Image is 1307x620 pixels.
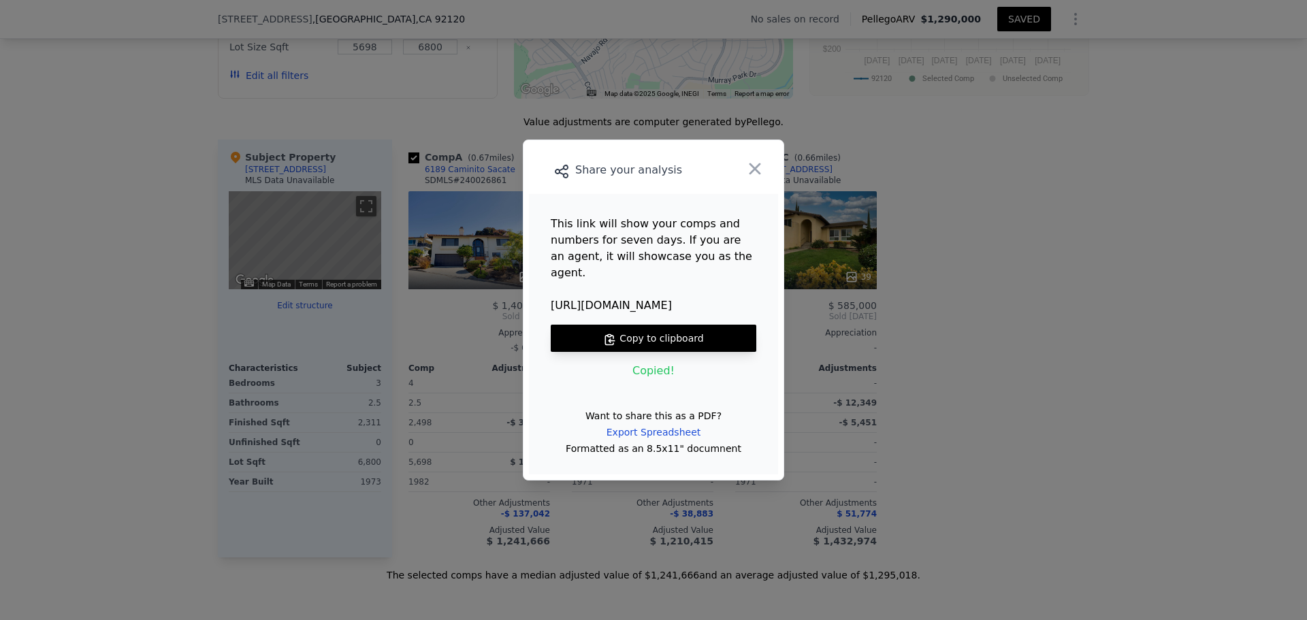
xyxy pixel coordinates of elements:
[596,420,711,444] div: Export Spreadsheet
[551,352,756,390] div: Copied!
[551,325,756,352] button: Copy to clipboard
[529,161,728,180] div: Share your analysis
[585,412,722,420] div: Want to share this as a PDF?
[551,297,756,314] span: [URL][DOMAIN_NAME]
[566,444,741,453] div: Formatted as an 8.5x11" documnent
[529,194,778,474] main: This link will show your comps and numbers for seven days. If you are an agent, it will showcase ...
